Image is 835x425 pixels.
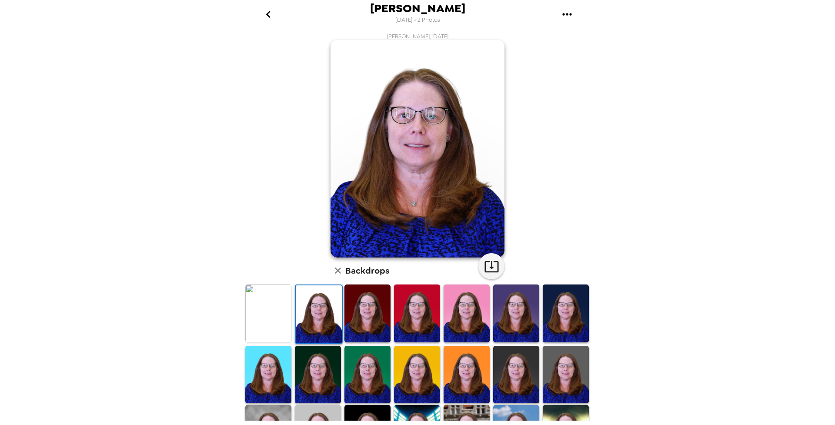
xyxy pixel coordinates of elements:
h6: Backdrops [345,264,389,278]
span: [DATE] • 2 Photos [395,14,440,26]
span: [PERSON_NAME] , [DATE] [387,33,449,40]
span: [PERSON_NAME] [370,3,465,14]
img: Original [245,284,291,342]
img: user [331,40,504,258]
